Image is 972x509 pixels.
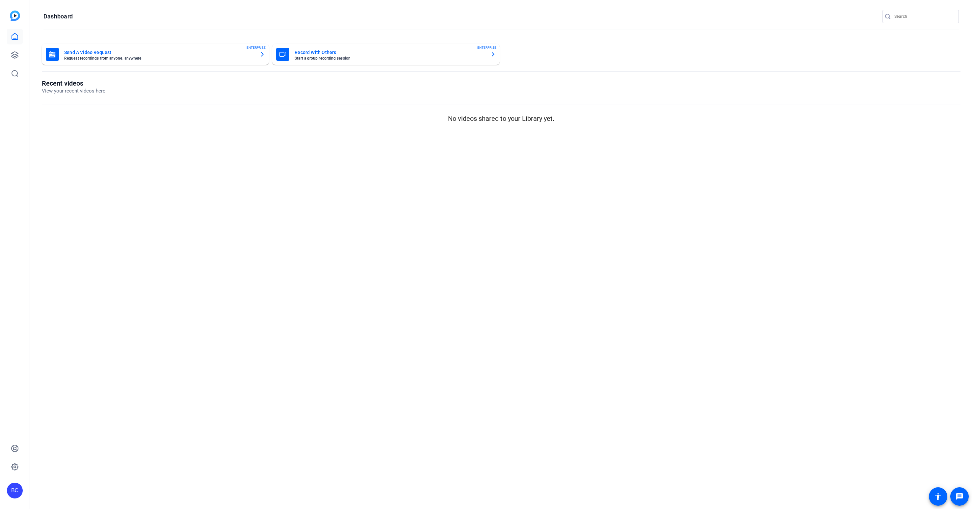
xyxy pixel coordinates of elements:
mat-card-title: Record With Others [295,48,485,56]
mat-icon: message [956,493,963,500]
mat-card-subtitle: Request recordings from anyone, anywhere [64,56,254,60]
span: ENTERPRISE [477,45,496,50]
mat-card-subtitle: Start a group recording session [295,56,485,60]
mat-card-title: Send A Video Request [64,48,254,56]
img: blue-gradient.svg [10,11,20,21]
button: Send A Video RequestRequest recordings from anyone, anywhereENTERPRISE [42,44,269,65]
div: BC [7,483,23,498]
span: ENTERPRISE [247,45,266,50]
p: View your recent videos here [42,87,105,95]
h1: Recent videos [42,79,105,87]
input: Search [894,13,954,20]
h1: Dashboard [43,13,73,20]
mat-icon: accessibility [934,493,942,500]
button: Record With OthersStart a group recording sessionENTERPRISE [272,44,499,65]
p: No videos shared to your Library yet. [42,114,960,123]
